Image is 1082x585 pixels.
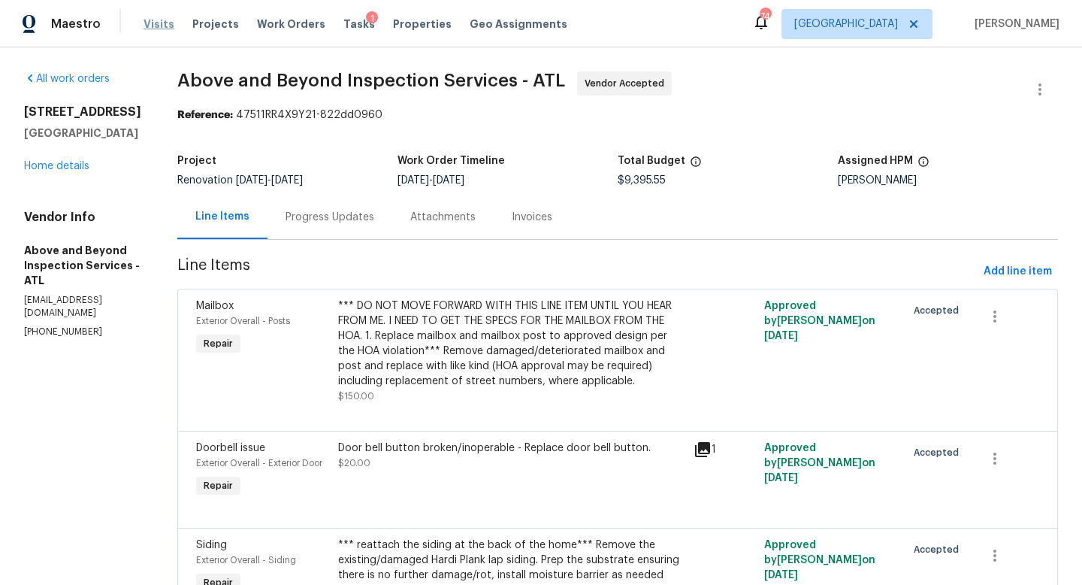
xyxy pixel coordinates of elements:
[764,301,875,341] span: Approved by [PERSON_NAME] on
[433,175,464,186] span: [DATE]
[338,392,374,401] span: $150.00
[177,71,565,89] span: Above and Beyond Inspection Services - ATL
[838,175,1058,186] div: [PERSON_NAME]
[914,542,965,557] span: Accepted
[764,443,875,483] span: Approved by [PERSON_NAME] on
[914,445,965,460] span: Accepted
[512,210,552,225] div: Invoices
[236,175,303,186] span: -
[198,336,239,351] span: Repair
[24,243,141,288] h5: Above and Beyond Inspection Services - ATL
[196,459,322,468] span: Exterior Overall - Exterior Door
[51,17,101,32] span: Maestro
[192,17,239,32] span: Projects
[24,126,141,141] h5: [GEOGRAPHIC_DATA]
[470,17,567,32] span: Geo Assignments
[690,156,702,175] span: The total cost of line items that have been proposed by Opendoor. This sum includes line items th...
[177,258,978,286] span: Line Items
[24,161,89,171] a: Home details
[24,105,141,120] h2: [STREET_ADDRESS]
[196,317,290,326] span: Exterior Overall - Posts
[198,478,239,493] span: Repair
[618,175,666,186] span: $9,395.55
[984,262,1052,281] span: Add line item
[978,258,1058,286] button: Add line item
[397,175,429,186] span: [DATE]
[338,299,685,389] div: *** DO NOT MOVE FORWARD WITH THIS LINE ITEM UNTIL YOU HEAR FROM ME. I NEED TO GET THE SPECS FOR T...
[196,443,265,453] span: Doorbell issue
[236,175,267,186] span: [DATE]
[397,175,464,186] span: -
[794,17,898,32] span: [GEOGRAPHIC_DATA]
[286,210,374,225] div: Progress Updates
[177,110,233,120] b: Reference:
[343,19,375,29] span: Tasks
[196,301,234,311] span: Mailbox
[618,156,685,166] h5: Total Budget
[24,74,110,84] a: All work orders
[177,108,1058,123] div: 47511RR4X9Y21-822dd0960
[969,17,1059,32] span: [PERSON_NAME]
[257,17,325,32] span: Work Orders
[196,540,227,550] span: Siding
[917,156,929,175] span: The hpm assigned to this work order.
[393,17,452,32] span: Properties
[338,459,370,468] span: $20.00
[177,156,216,166] h5: Project
[914,303,965,318] span: Accepted
[764,570,798,580] span: [DATE]
[195,209,249,224] div: Line Items
[585,76,670,91] span: Vendor Accepted
[410,210,476,225] div: Attachments
[24,294,141,320] p: [EMAIL_ADDRESS][DOMAIN_NAME]
[694,441,755,459] div: 1
[764,473,798,483] span: [DATE]
[144,17,174,32] span: Visits
[338,441,685,456] div: Door bell button broken/inoperable - Replace door bell button.
[24,210,141,225] h4: Vendor Info
[760,9,770,24] div: 74
[366,11,378,26] div: 1
[764,540,875,580] span: Approved by [PERSON_NAME] on
[764,331,798,341] span: [DATE]
[271,175,303,186] span: [DATE]
[397,156,505,166] h5: Work Order Timeline
[177,175,303,186] span: Renovation
[838,156,913,166] h5: Assigned HPM
[196,556,296,565] span: Exterior Overall - Siding
[24,326,141,338] p: [PHONE_NUMBER]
